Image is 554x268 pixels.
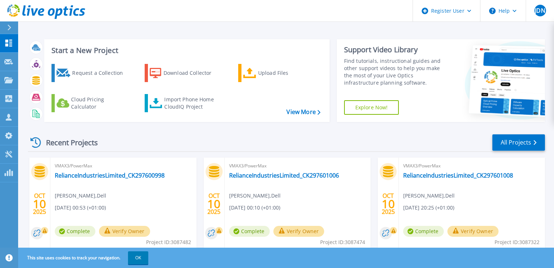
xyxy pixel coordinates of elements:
[164,96,221,110] div: Import Phone Home CloudIQ Project
[99,226,150,237] button: Verify Owner
[535,8,545,13] span: JDN
[145,64,226,82] a: Download Collector
[403,192,455,200] span: [PERSON_NAME] , Dell
[229,226,270,237] span: Complete
[381,191,395,217] div: OCT 2025
[492,134,545,151] a: All Projects
[403,162,541,170] span: VMAX3/PowerMax
[403,172,513,179] a: RelianceIndustriesLimited_CK297601008
[229,162,367,170] span: VMAX3/PowerMax
[382,201,395,207] span: 10
[146,238,191,246] span: Project ID: 3087482
[320,238,365,246] span: Project ID: 3087474
[51,64,132,82] a: Request a Collection
[28,134,108,151] div: Recent Projects
[55,162,192,170] span: VMAX3/PowerMax
[344,45,448,54] div: Support Video Library
[286,109,320,115] a: View More
[238,64,319,82] a: Upload Files
[55,204,106,212] span: [DATE] 00:53 (+01:00)
[447,226,499,237] button: Verify Owner
[51,46,320,54] h3: Start a New Project
[55,172,165,179] a: RelianceIndustriesLimited_CK297600998
[128,251,148,264] button: OK
[164,66,222,80] div: Download Collector
[403,226,444,237] span: Complete
[344,57,448,86] div: Find tutorials, instructional guides and other support videos to help you make the most of your L...
[229,172,339,179] a: RelianceIndustriesLimited_CK297601006
[72,66,130,80] div: Request a Collection
[495,238,539,246] span: Project ID: 3087322
[71,96,129,110] div: Cloud Pricing Calculator
[33,191,46,217] div: OCT 2025
[258,66,316,80] div: Upload Files
[51,94,132,112] a: Cloud Pricing Calculator
[207,191,221,217] div: OCT 2025
[344,100,399,115] a: Explore Now!
[55,192,106,200] span: [PERSON_NAME] , Dell
[403,204,454,212] span: [DATE] 20:25 (+01:00)
[33,201,46,207] span: 10
[55,226,95,237] span: Complete
[229,204,280,212] span: [DATE] 00:10 (+01:00)
[273,226,324,237] button: Verify Owner
[20,251,148,264] span: This site uses cookies to track your navigation.
[229,192,281,200] span: [PERSON_NAME] , Dell
[207,201,220,207] span: 10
